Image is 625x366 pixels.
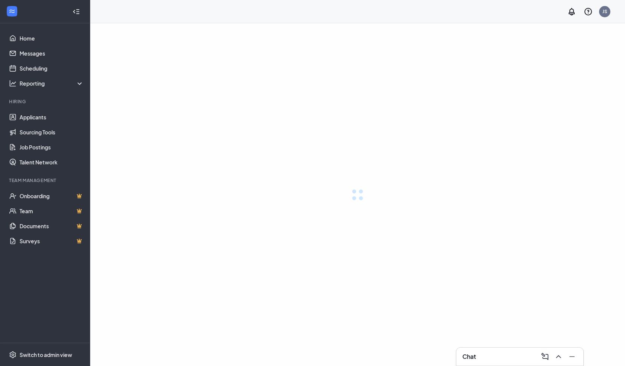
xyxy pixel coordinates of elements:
svg: QuestionInfo [584,7,593,16]
svg: ComposeMessage [540,352,550,361]
a: TeamCrown [20,203,84,218]
div: JS [602,8,607,15]
div: Team Management [9,177,82,184]
h3: Chat [462,352,476,361]
div: Hiring [9,98,82,105]
svg: ChevronUp [554,352,563,361]
svg: Minimize [568,352,577,361]
a: DocumentsCrown [20,218,84,233]
a: OnboardingCrown [20,188,84,203]
div: Reporting [20,80,84,87]
div: Switch to admin view [20,351,72,358]
a: Messages [20,46,84,61]
svg: WorkstreamLogo [8,8,16,15]
a: Applicants [20,110,84,125]
svg: Collapse [72,8,80,15]
button: Minimize [565,351,577,363]
a: Scheduling [20,61,84,76]
svg: Notifications [567,7,576,16]
svg: Analysis [9,80,17,87]
button: ComposeMessage [538,351,550,363]
a: Talent Network [20,155,84,170]
a: Home [20,31,84,46]
button: ChevronUp [552,351,564,363]
a: SurveysCrown [20,233,84,249]
a: Job Postings [20,140,84,155]
svg: Settings [9,351,17,358]
a: Sourcing Tools [20,125,84,140]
